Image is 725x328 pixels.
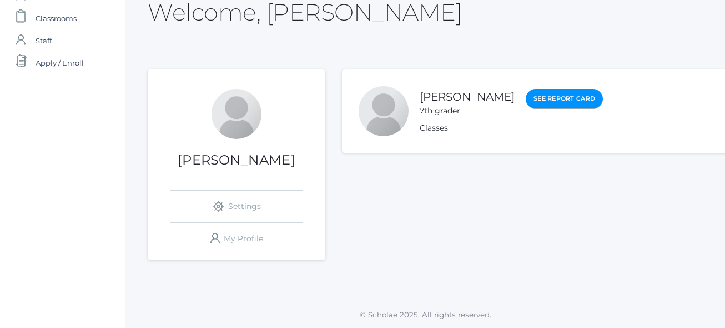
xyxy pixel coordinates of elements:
[359,86,409,136] div: Noah Sanchez
[36,7,77,29] span: Classrooms
[125,309,725,320] p: © Scholae 2025. All rights reserved.
[36,29,52,52] span: Staff
[526,89,603,109] a: See Report Card
[212,89,261,139] div: Ralph Richardson
[420,90,515,103] a: [PERSON_NAME]
[36,52,84,74] span: Apply / Enroll
[170,223,303,255] a: My Profile
[420,105,515,117] div: 7th grader
[170,191,303,222] a: Settings
[148,153,325,167] h1: [PERSON_NAME]
[420,123,448,133] a: Classes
